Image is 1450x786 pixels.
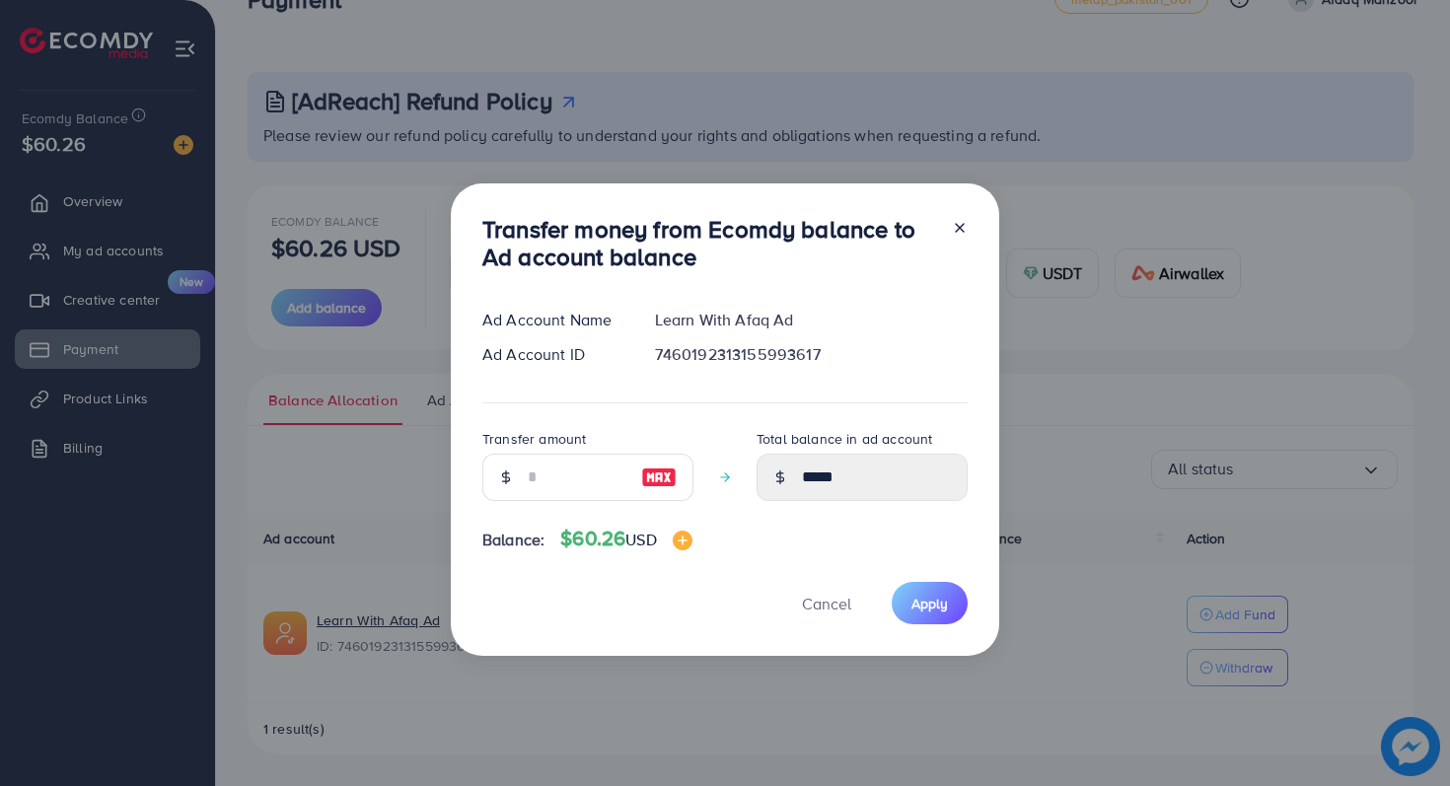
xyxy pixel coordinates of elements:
span: Cancel [802,593,851,614]
label: Total balance in ad account [757,429,932,449]
button: Apply [892,582,968,624]
div: Learn With Afaq Ad [639,309,983,331]
img: image [641,465,677,489]
label: Transfer amount [482,429,586,449]
span: Apply [911,594,948,613]
span: Balance: [482,529,544,551]
div: Ad Account Name [467,309,639,331]
span: USD [625,529,656,550]
img: image [673,531,692,550]
div: 7460192313155993617 [639,343,983,366]
h3: Transfer money from Ecomdy balance to Ad account balance [482,215,936,272]
button: Cancel [777,582,876,624]
h4: $60.26 [560,527,691,551]
div: Ad Account ID [467,343,639,366]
